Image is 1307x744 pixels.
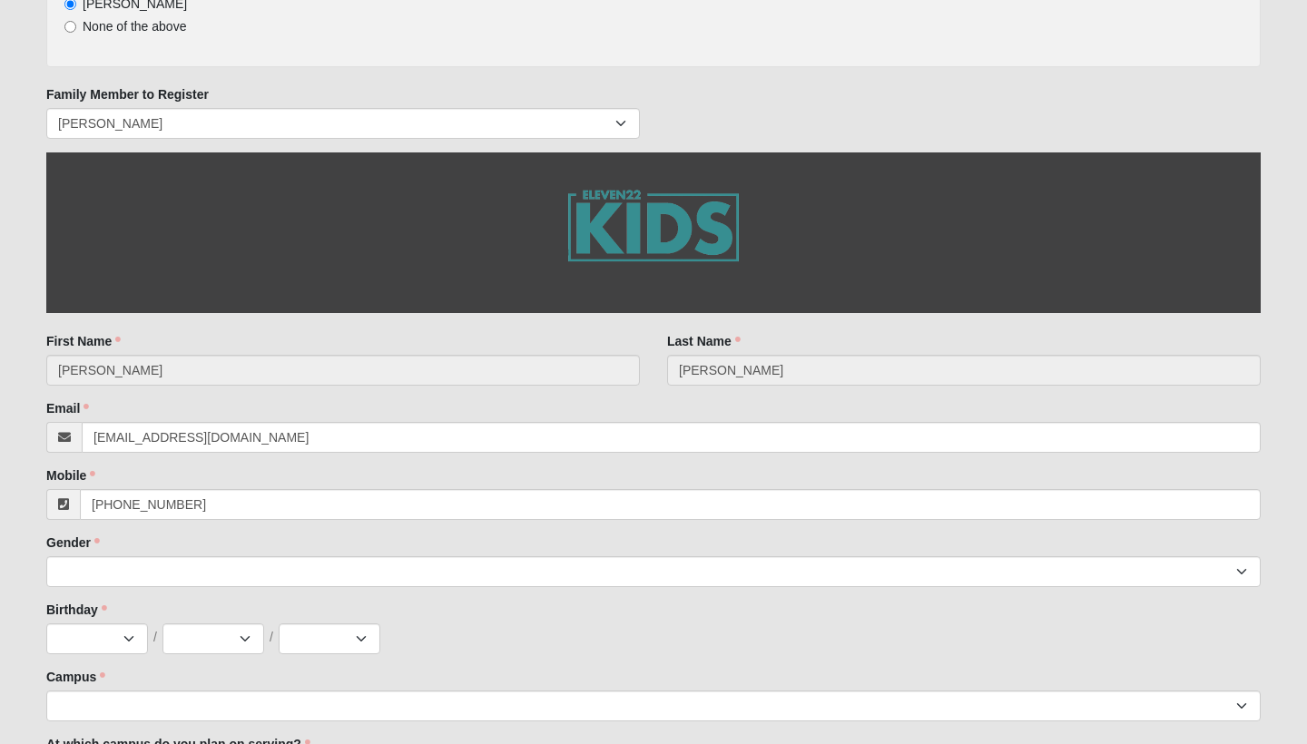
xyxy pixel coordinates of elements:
span: / [153,628,157,648]
label: First Name [46,332,121,350]
input: None of the above [64,21,76,33]
span: / [270,628,273,648]
label: Birthday [46,601,107,619]
img: GetImage.ashx [532,152,775,313]
label: Last Name [667,332,741,350]
label: Family Member to Register [46,85,209,103]
label: Campus [46,668,105,686]
span: None of the above [83,19,186,34]
label: Email [46,399,89,417]
label: Gender [46,534,100,552]
label: Mobile [46,466,95,485]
